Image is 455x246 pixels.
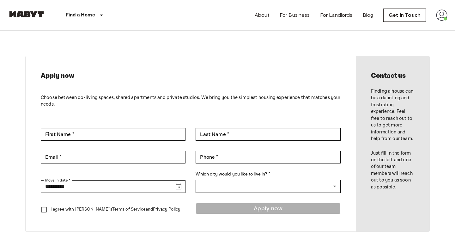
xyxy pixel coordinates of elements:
a: Terms of Service [112,206,146,212]
a: About [255,11,270,19]
p: Choose between co-living spaces, shared apartments and private studios. We bring you the simplest... [41,94,341,108]
p: Just fill in the form on the left and one of our team members will reach out to you as soon as po... [371,150,414,191]
p: Find a Home [66,11,95,19]
label: Which city would you like to live in? * [196,171,340,178]
img: Habyt [8,11,45,17]
h2: Apply now [41,71,341,80]
a: Privacy Policy [153,206,180,212]
img: avatar [436,9,447,21]
a: Get in Touch [383,9,426,22]
button: Choose date, selected date is Sep 18, 2025 [172,180,185,193]
p: I agree with [PERSON_NAME]'s and [51,206,180,213]
a: For Business [280,11,310,19]
a: Blog [363,11,373,19]
label: Move in date [45,177,70,183]
p: Finding a house can be a daunting and frustrating experience. Feel free to reach out to us to get... [371,88,414,142]
a: For Landlords [320,11,353,19]
h2: Contact us [371,71,414,80]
